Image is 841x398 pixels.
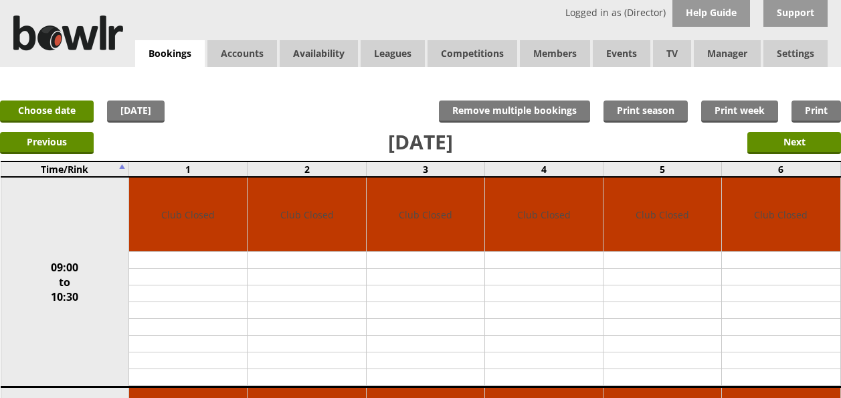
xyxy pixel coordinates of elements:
[484,161,603,177] td: 4
[722,178,840,252] td: Club Closed
[603,178,721,252] td: Club Closed
[107,101,165,123] a: [DATE]
[722,161,840,177] td: 6
[603,161,722,177] td: 5
[653,40,691,67] span: TV
[248,161,366,177] td: 2
[1,177,129,387] td: 09:00 to 10:30
[280,40,358,67] a: Availability
[248,178,365,252] td: Club Closed
[747,132,841,154] input: Next
[366,161,484,177] td: 3
[593,40,650,67] a: Events
[1,161,129,177] td: Time/Rink
[694,40,761,67] span: Manager
[791,101,841,123] a: Print
[763,40,828,67] span: Settings
[129,178,247,252] td: Club Closed
[428,40,517,67] a: Competitions
[129,161,248,177] td: 1
[135,40,205,68] a: Bookings
[701,101,778,123] a: Print week
[485,178,603,252] td: Club Closed
[520,40,590,67] span: Members
[439,101,590,123] input: Remove multiple bookings
[207,40,277,67] span: Accounts
[367,178,484,252] td: Club Closed
[361,40,425,67] a: Leagues
[603,101,688,123] a: Print season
